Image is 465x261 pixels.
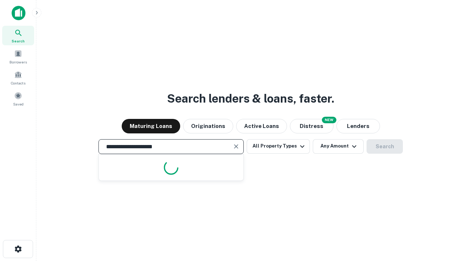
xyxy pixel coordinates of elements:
button: Active Loans [236,119,287,133]
button: Originations [183,119,233,133]
button: Clear [231,141,241,152]
button: Search distressed loans with lien and other non-mortgage details. [290,119,333,133]
span: Borrowers [9,59,27,65]
h3: Search lenders & loans, faster. [167,90,334,107]
button: Any Amount [313,139,364,154]
a: Borrowers [2,47,34,66]
button: Lenders [336,119,380,133]
div: NEW [322,117,336,123]
iframe: Chat Widget [429,203,465,238]
span: Search [12,38,25,44]
span: Contacts [11,80,25,86]
img: capitalize-icon.png [12,6,25,20]
a: Saved [2,89,34,108]
a: Contacts [2,68,34,87]
span: Saved [13,101,24,107]
a: Search [2,26,34,45]
button: All Property Types [247,139,310,154]
button: Maturing Loans [122,119,180,133]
